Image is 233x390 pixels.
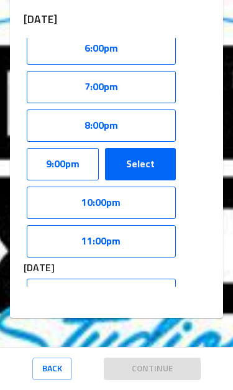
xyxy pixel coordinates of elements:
[27,109,176,142] button: 8:00pm
[24,12,179,28] p: [DATE]
[27,225,176,258] button: 11:00pm
[27,148,99,180] button: 9:00pm
[27,279,176,311] button: 12:00am
[27,32,176,65] button: 6:00pm
[24,261,179,276] div: [DATE]
[27,187,176,219] button: 10:00pm
[27,71,176,103] button: 7:00pm
[105,148,176,180] button: Select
